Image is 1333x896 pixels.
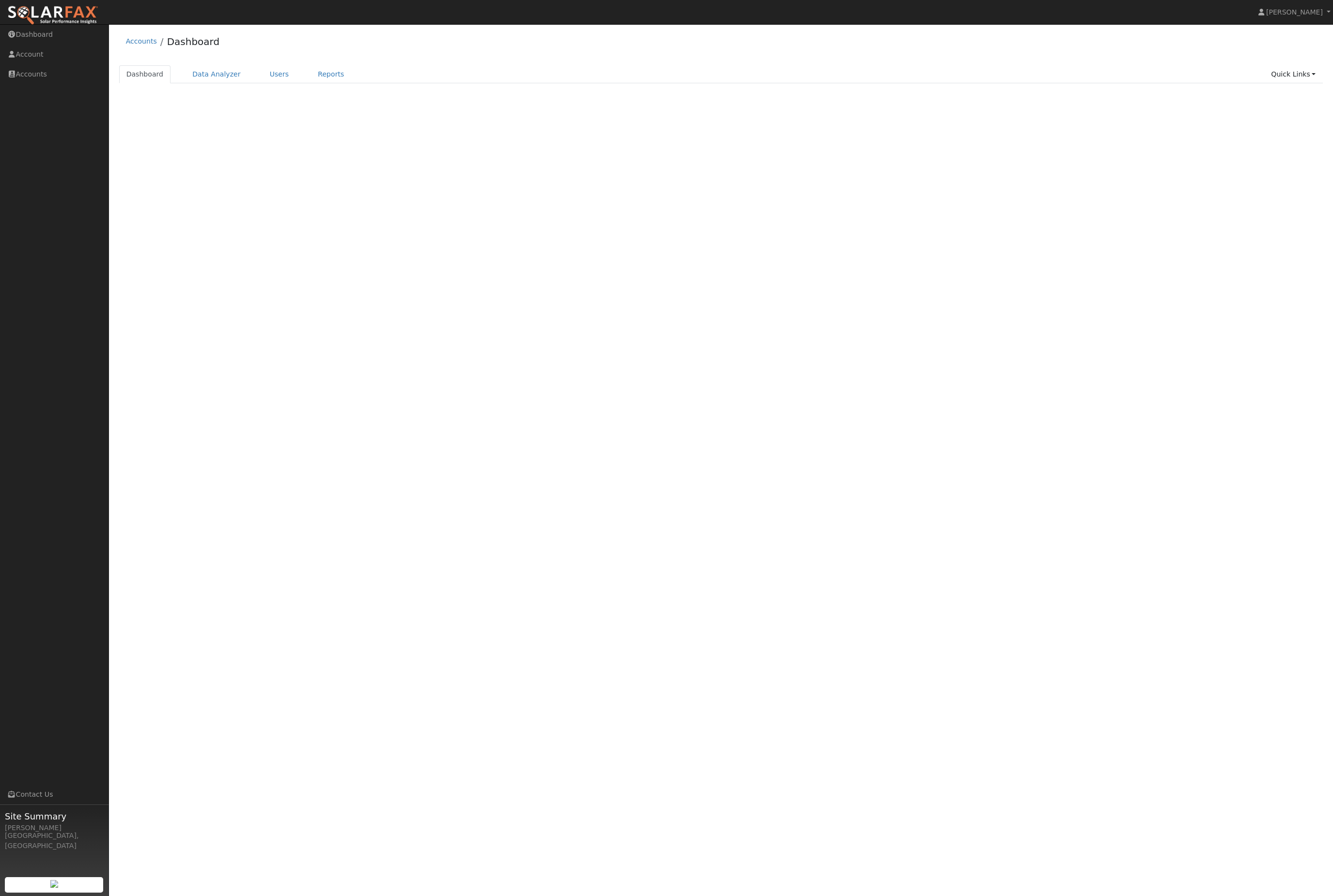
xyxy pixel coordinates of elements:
[5,823,104,833] div: [PERSON_NAME]
[263,65,296,83] a: Users
[1264,65,1323,83] a: Quick Links
[1266,8,1323,16] span: [PERSON_NAME]
[167,36,220,47] a: Dashboard
[185,65,248,83] a: Data Analyzer
[5,810,104,823] span: Site Summary
[126,37,157,45] a: Accounts
[7,5,98,26] img: SolarFax
[5,831,104,851] div: [GEOGRAPHIC_DATA], [GEOGRAPHIC_DATA]
[310,65,351,83] a: Reports
[119,65,171,83] a: Dashboard
[50,880,58,888] img: retrieve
